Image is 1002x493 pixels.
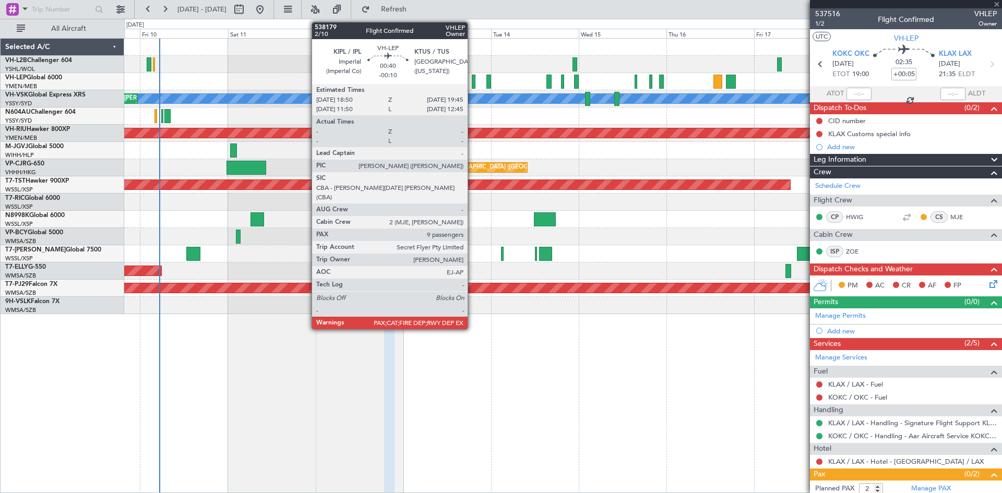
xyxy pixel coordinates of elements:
span: ALDT [968,89,985,99]
span: T7-ELLY [5,264,28,270]
span: Hotel [814,443,831,455]
span: Cabin Crew [814,229,853,241]
span: PM [848,281,858,291]
span: Permits [814,296,838,308]
a: WMSA/SZB [5,289,36,297]
a: T7-TSTHawker 900XP [5,178,69,184]
a: MJE [950,212,974,222]
span: 537516 [815,8,840,19]
a: VHHH/HKG [5,169,36,176]
span: Crew [814,166,831,178]
div: Thu 16 [666,29,754,38]
span: FP [953,281,961,291]
span: M-JGVJ [5,143,28,150]
span: Dispatch To-Dos [814,102,866,114]
a: WSSL/XSP [5,255,33,262]
input: Trip Number [32,2,92,17]
div: Fri 17 [754,29,842,38]
a: YSSY/SYD [5,100,32,107]
div: Flight Confirmed [878,14,934,25]
span: Services [814,338,841,350]
a: VP-CJRG-650 [5,161,44,167]
a: ZOE [846,247,869,256]
a: WIHH/HLP [5,151,34,159]
span: N8998K [5,212,29,219]
div: Tue 14 [491,29,579,38]
span: Handling [814,404,843,416]
span: KLAX LAX [939,49,972,59]
span: VHLEP [974,8,997,19]
button: Refresh [356,1,419,18]
span: 9H-VSLK [5,298,31,305]
a: WMSA/SZB [5,306,36,314]
span: (2/5) [964,338,980,348]
a: Manage Services [815,353,867,363]
a: WMSA/SZB [5,237,36,245]
span: 1/2 [815,19,840,28]
span: Fuel [814,366,828,378]
span: VH-L2B [5,57,27,64]
div: Planned Maint [GEOGRAPHIC_DATA] ([GEOGRAPHIC_DATA] Intl) [406,160,580,175]
span: T7-TST [5,178,26,184]
a: Manage Permits [815,311,866,321]
a: T7-[PERSON_NAME]Global 7500 [5,247,101,253]
span: [DATE] [939,59,960,69]
span: 19:00 [852,69,869,80]
span: ETOT [832,69,850,80]
div: CS [931,211,948,223]
div: KLAX Customs special info [828,129,911,138]
span: T7-RIC [5,195,25,201]
div: CP [826,211,843,223]
span: VH-RIU [5,126,27,133]
a: VH-VSKGlobal Express XRS [5,92,86,98]
a: Schedule Crew [815,181,861,191]
a: N604AUChallenger 604 [5,109,76,115]
span: (0/2) [964,468,980,479]
span: 21:35 [939,69,956,80]
a: YMEN/MEB [5,82,37,90]
div: Fri 10 [140,29,228,38]
span: KOKC OKC [832,49,869,59]
span: VH-LEP [5,75,27,81]
div: Wed 15 [579,29,666,38]
a: VH-L2BChallenger 604 [5,57,72,64]
a: VH-RIUHawker 800XP [5,126,70,133]
a: KLAX / LAX - Hotel - [GEOGRAPHIC_DATA] / LAX [828,457,984,466]
a: YMEN/MEB [5,134,37,142]
a: YSSY/SYD [5,117,32,125]
span: T7-PJ29 [5,281,29,287]
span: (0/2) [964,102,980,113]
a: T7-ELLYG-550 [5,264,46,270]
span: VH-VSK [5,92,28,98]
span: [DATE] [832,59,854,69]
span: T7-[PERSON_NAME] [5,247,66,253]
span: ELDT [958,69,975,80]
span: Flight Crew [814,195,852,207]
span: Leg Information [814,154,866,166]
div: Add new [827,142,997,151]
span: VH-LEP [894,33,918,44]
a: KLAX / LAX - Fuel [828,380,883,389]
span: Dispatch Checks and Weather [814,263,913,275]
span: [DATE] - [DATE] [177,5,226,14]
span: All Aircraft [27,25,110,32]
div: ISP [826,246,843,257]
span: VP-CJR [5,161,27,167]
span: AF [928,281,936,291]
a: WSSL/XSP [5,203,33,211]
a: T7-RICGlobal 6000 [5,195,60,201]
span: N604AU [5,109,31,115]
a: T7-PJ29Falcon 7X [5,281,57,287]
div: Mon 13 [403,29,491,38]
button: UTC [813,32,831,41]
a: VH-LEPGlobal 6000 [5,75,62,81]
a: WSSL/XSP [5,220,33,228]
button: All Aircraft [11,20,113,37]
span: Refresh [372,6,416,13]
span: CR [902,281,911,291]
div: Sun 12 [316,29,403,38]
div: CID number [828,116,866,125]
div: [DATE] [126,21,144,30]
span: ATOT [827,89,844,99]
span: (0/0) [964,296,980,307]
